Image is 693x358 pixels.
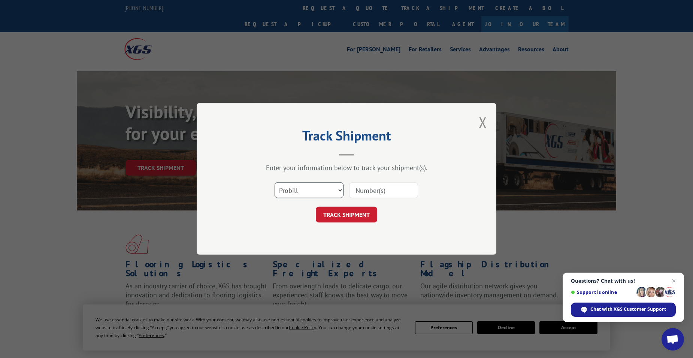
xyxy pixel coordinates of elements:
[590,306,666,313] span: Chat with XGS Customer Support
[571,278,676,284] span: Questions? Chat with us!
[316,207,377,223] button: TRACK SHIPMENT
[662,328,684,351] div: Open chat
[234,164,459,172] div: Enter your information below to track your shipment(s).
[479,112,487,132] button: Close modal
[234,130,459,145] h2: Track Shipment
[571,289,634,295] span: Support is online
[669,276,678,285] span: Close chat
[349,183,418,198] input: Number(s)
[571,303,676,317] div: Chat with XGS Customer Support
